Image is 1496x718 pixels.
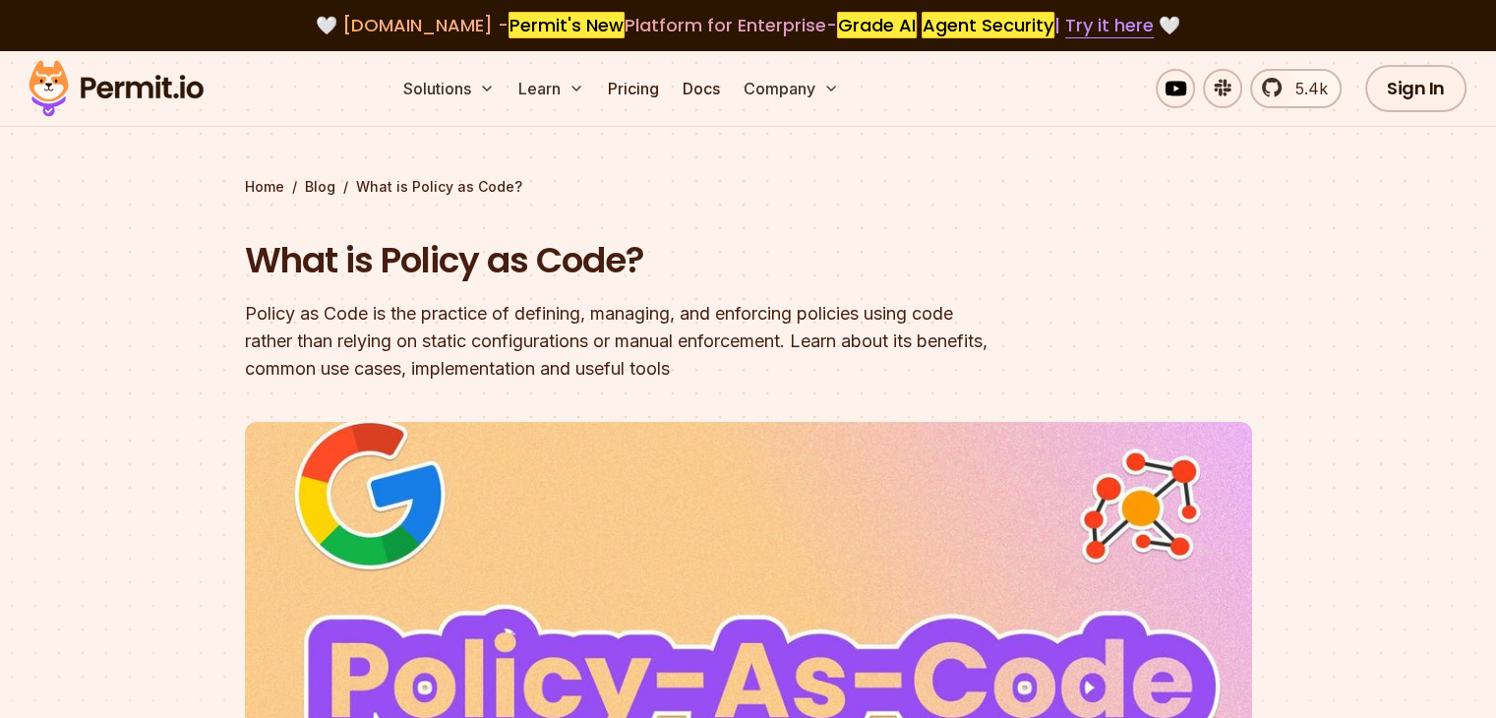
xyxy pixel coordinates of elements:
a: Pricing [600,69,667,108]
a: Docs [675,69,728,108]
a: 5.4k [1250,69,1342,108]
h1: What is Policy as Code? [245,236,1000,285]
span: 🤍 [316,13,337,37]
span: Try it here [1065,13,1154,37]
button: Solutions [395,69,503,108]
a: Home [245,177,284,197]
img: Permit logo [20,55,212,122]
a: Sign In [1365,65,1466,112]
span: / [292,177,297,197]
span: [DOMAIN_NAME] - Platform for Enterprise- | [342,12,1060,38]
span: Blog [305,178,335,195]
button: Learn [510,69,592,108]
span: 5.4k [1284,77,1328,100]
a: Try it here [1065,13,1154,38]
span: 🤍 [1159,13,1180,37]
a: Blog [305,177,335,197]
span: Permit's New [509,12,625,38]
span: / [343,177,348,197]
span: Home [245,178,284,195]
span: Agent Security [922,12,1054,38]
button: Company [736,69,847,108]
span: Grade AI [837,12,917,38]
div: Policy as Code is the practice of defining, managing, and enforcing policies using code rather th... [245,300,1000,383]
